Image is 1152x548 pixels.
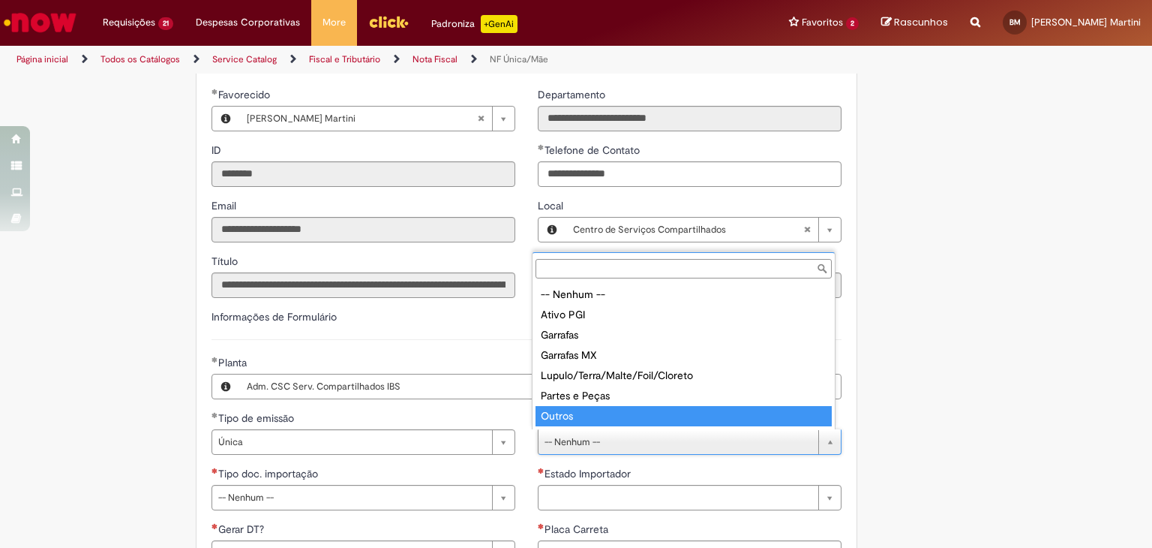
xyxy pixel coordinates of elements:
[535,325,832,345] div: Garrafas
[532,282,835,429] ul: Tipo de material
[535,406,832,426] div: Outros
[535,366,832,386] div: Lupulo/Terra/Malte/Foil/Cloreto
[535,345,832,366] div: Garrafas MX
[535,305,832,325] div: Ativo PGI
[535,386,832,406] div: Partes e Peças
[535,285,832,305] div: -- Nenhum --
